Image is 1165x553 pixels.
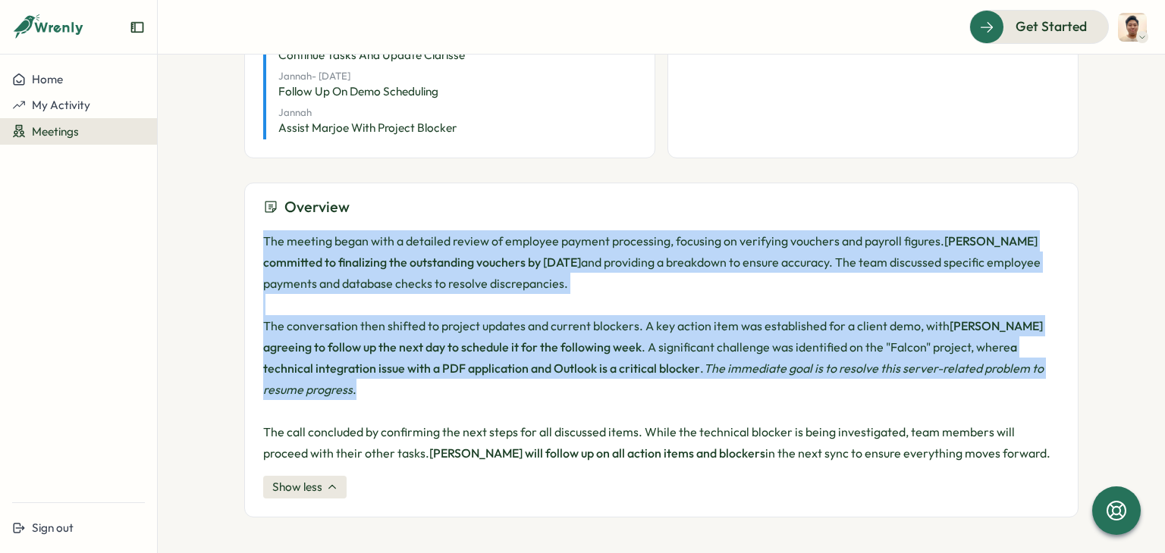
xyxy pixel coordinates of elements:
[429,445,765,461] strong: [PERSON_NAME] will follow up on all action items and blockers
[278,47,465,64] span: Continue Tasks and Update Clarisse
[1118,13,1147,42] img: Aldwin Ceazar
[969,10,1109,43] button: Get Started
[278,106,457,120] span: Jannah
[32,124,79,139] span: Meetings
[32,98,90,112] span: My Activity
[32,72,63,86] span: Home
[272,479,322,495] span: Show less
[1016,17,1087,36] span: Get Started
[263,476,347,498] button: Show less
[130,20,145,35] button: Expand sidebar
[284,195,350,219] h3: Overview
[278,120,457,136] span: Assist Marjoe with Project Blocker
[263,230,1060,464] p: The meeting began with a detailed review of employee payment processing, focusing on verifying vo...
[32,520,74,535] span: Sign out
[278,83,438,100] span: Follow Up on Demo Scheduling
[278,70,438,83] span: Jannah - [DATE]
